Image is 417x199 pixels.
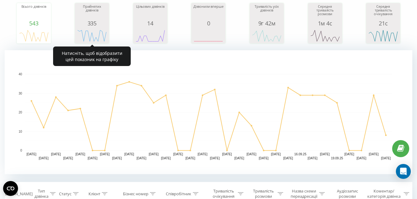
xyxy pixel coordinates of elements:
div: Співробітник [166,191,191,197]
button: Open CMP widget [3,181,18,196]
text: [DATE] [259,157,269,160]
text: 40 [19,73,22,76]
div: Середня тривалість розмови [310,5,341,20]
text: [DATE] [356,157,366,160]
text: 16.09.25 [294,153,306,156]
div: Open Intercom Messenger [396,164,411,179]
div: Тривалість усіх дзвінків [251,5,282,20]
div: 9г 42м [251,20,282,26]
text: 0 [20,149,22,152]
text: [DATE] [283,157,293,160]
svg: A chart. [368,26,399,45]
svg: A chart. [5,50,412,174]
text: [DATE] [75,153,85,156]
div: Назва схеми переадресації [290,188,317,199]
div: Всього дзвінків [18,5,49,20]
text: 10 [19,130,22,133]
div: Тип дзвінка [34,188,48,199]
text: [DATE] [100,153,110,156]
text: [DATE] [320,153,330,156]
text: 30 [19,92,22,95]
text: [DATE] [124,153,134,156]
div: Аудіозапис розмови [332,188,363,199]
svg: A chart. [193,26,224,45]
text: [DATE] [63,157,73,160]
svg: A chart. [251,26,282,45]
div: Коментар/категорія дзвінка [366,188,402,199]
text: [DATE] [173,153,183,156]
text: [DATE] [198,153,208,156]
text: [DATE] [271,153,281,156]
text: [DATE] [137,157,147,160]
div: Середня тривалість очікування [368,5,399,20]
text: [DATE] [210,157,220,160]
div: Бізнес номер [123,191,148,197]
text: [DATE] [247,153,256,156]
div: [PERSON_NAME] [1,191,33,197]
div: Статус [59,191,71,197]
text: [DATE] [185,157,195,160]
text: [DATE] [344,153,354,156]
div: 21с [368,20,399,26]
text: 20 [19,111,22,114]
svg: A chart. [310,26,341,45]
svg: A chart. [76,26,107,45]
text: [DATE] [149,153,159,156]
text: [DATE] [39,157,49,160]
text: [DATE] [234,157,244,160]
div: 335 [76,20,107,26]
div: Цільових дзвінків [135,5,166,20]
svg: A chart. [18,26,49,45]
svg: A chart. [135,26,166,45]
text: [DATE] [112,157,122,160]
div: 543 [18,20,49,26]
text: [DATE] [308,157,318,160]
div: Клієнт [88,191,100,197]
div: 14 [135,20,166,26]
div: Тривалість очікування [211,188,236,199]
div: Прийнятих дзвінків [76,5,107,20]
div: Дзвонили вперше [193,5,224,20]
div: Тривалість розмови [251,188,276,199]
text: 19.09.25 [331,157,343,160]
div: 0 [193,20,224,26]
text: [DATE] [381,157,391,160]
div: 1м 4с [310,20,341,26]
text: [DATE] [51,153,61,156]
text: [DATE] [161,157,171,160]
text: [DATE] [369,153,379,156]
div: Натисніть, щоб відобразити цей показник на графіку [53,46,131,66]
text: [DATE] [26,153,36,156]
text: [DATE] [88,157,97,160]
text: [DATE] [222,153,232,156]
